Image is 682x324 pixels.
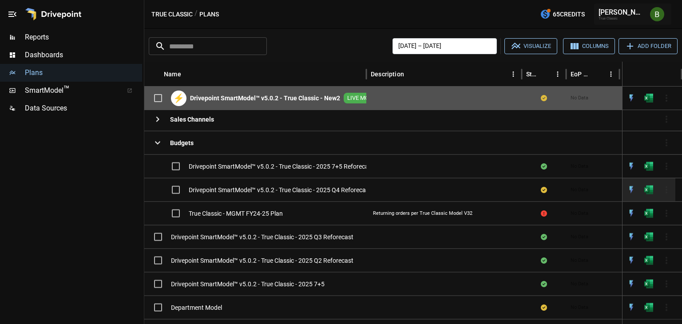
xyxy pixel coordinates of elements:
[571,304,588,311] span: No Data
[627,94,636,103] div: Open in Quick Edit
[644,162,653,171] div: Open in Excel
[619,38,678,54] button: Add Folder
[393,38,497,54] button: [DATE] – [DATE]
[605,68,617,80] button: EoP Cash column menu
[536,6,588,23] button: 65Credits
[170,115,214,124] b: Sales Channels
[627,303,636,312] img: quick-edit-flash.b8aec18c.svg
[541,303,547,312] div: Your plan has changes in Excel that are not reflected in the Drivepoint Data Warehouse, select "S...
[171,280,325,288] span: Drivepoint SmartModel™ v5.0.2 - True Classic - 2025 7+5
[171,233,353,241] span: Drivepoint SmartModel™ v5.0.2 - True Classic - 2025 Q3 Reforecast
[627,280,636,288] img: quick-edit-flash.b8aec18c.svg
[571,233,588,241] span: No Data
[190,94,340,103] b: Drivepoint SmartModel™ v5.0.2 - True Classic - New2
[627,209,636,218] img: quick-edit-flash.b8aec18c.svg
[171,91,186,106] div: ⚡
[507,68,519,80] button: Description column menu
[627,94,636,103] img: quick-edit-flash.b8aec18c.svg
[25,32,142,43] span: Reports
[644,280,653,288] img: excel-icon.76473adf.svg
[627,233,636,241] img: quick-edit-flash.b8aec18c.svg
[627,186,636,194] div: Open in Quick Edit
[541,280,547,288] div: Sync complete
[551,68,564,80] button: Status column menu
[644,303,653,312] img: excel-icon.76473adf.svg
[171,303,222,312] span: Department Model
[151,9,193,20] button: True Classic
[194,9,198,20] div: /
[541,209,547,218] div: Error during sync.
[645,2,670,27] button: Brandon Kang
[627,256,636,265] img: quick-edit-flash.b8aec18c.svg
[189,162,374,171] span: Drivepoint SmartModel™ v5.0.2 - True Classic - 2025 7+5 Reforecast
[599,16,645,20] div: True Classic
[25,67,142,78] span: Plans
[627,280,636,288] div: Open in Quick Edit
[541,186,547,194] div: Your plan has changes in Excel that are not reflected in the Drivepoint Data Warehouse, select "S...
[644,233,653,241] div: Open in Excel
[189,186,371,194] span: Drivepoint SmartModel™ v5.0.2 - True Classic - 2025 Q4 Reforecast
[25,103,142,114] span: Data Sources
[541,162,547,171] div: Sync complete
[182,68,194,80] button: Sort
[373,210,472,217] div: Returning orders per True Classic Model V32
[164,71,181,78] div: Name
[644,162,653,171] img: excel-icon.76473adf.svg
[344,94,383,103] span: LIVE MODEL
[541,94,547,103] div: Your plan has changes in Excel that are not reflected in the Drivepoint Data Warehouse, select "S...
[644,94,653,103] img: excel-icon.76473adf.svg
[644,94,653,103] div: Open in Excel
[663,68,675,80] button: Sort
[627,233,636,241] div: Open in Quick Edit
[627,162,636,171] div: Open in Quick Edit
[644,209,653,218] div: Open in Excel
[504,38,557,54] button: Visualize
[644,256,653,265] div: Open in Excel
[599,8,645,16] div: [PERSON_NAME]
[553,9,585,20] span: 65 Credits
[571,257,588,264] span: No Data
[644,186,653,194] div: Open in Excel
[571,186,588,194] span: No Data
[627,303,636,312] div: Open in Quick Edit
[526,71,538,78] div: Status
[571,71,591,78] div: EoP Cash
[571,281,588,288] span: No Data
[644,209,653,218] img: excel-icon.76473adf.svg
[371,71,404,78] div: Description
[563,38,615,54] button: Columns
[571,163,588,170] span: No Data
[650,7,664,21] img: Brandon Kang
[63,84,70,95] span: ™
[592,68,605,80] button: Sort
[25,85,117,96] span: SmartModel
[541,256,547,265] div: Sync complete
[644,280,653,288] div: Open in Excel
[539,68,551,80] button: Sort
[170,138,194,147] b: Budgets
[644,303,653,312] div: Open in Excel
[627,209,636,218] div: Open in Quick Edit
[541,233,547,241] div: Sync complete
[25,50,142,60] span: Dashboards
[644,233,653,241] img: excel-icon.76473adf.svg
[571,95,588,102] span: No Data
[627,186,636,194] img: quick-edit-flash.b8aec18c.svg
[627,256,636,265] div: Open in Quick Edit
[189,209,283,218] span: True Classic - MGMT FY24-25 Plan
[571,210,588,217] span: No Data
[627,162,636,171] img: quick-edit-flash.b8aec18c.svg
[171,256,353,265] span: Drivepoint SmartModel™ v5.0.2 - True Classic - 2025 Q2 Reforecast
[644,186,653,194] img: excel-icon.76473adf.svg
[405,68,417,80] button: Sort
[644,256,653,265] img: excel-icon.76473adf.svg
